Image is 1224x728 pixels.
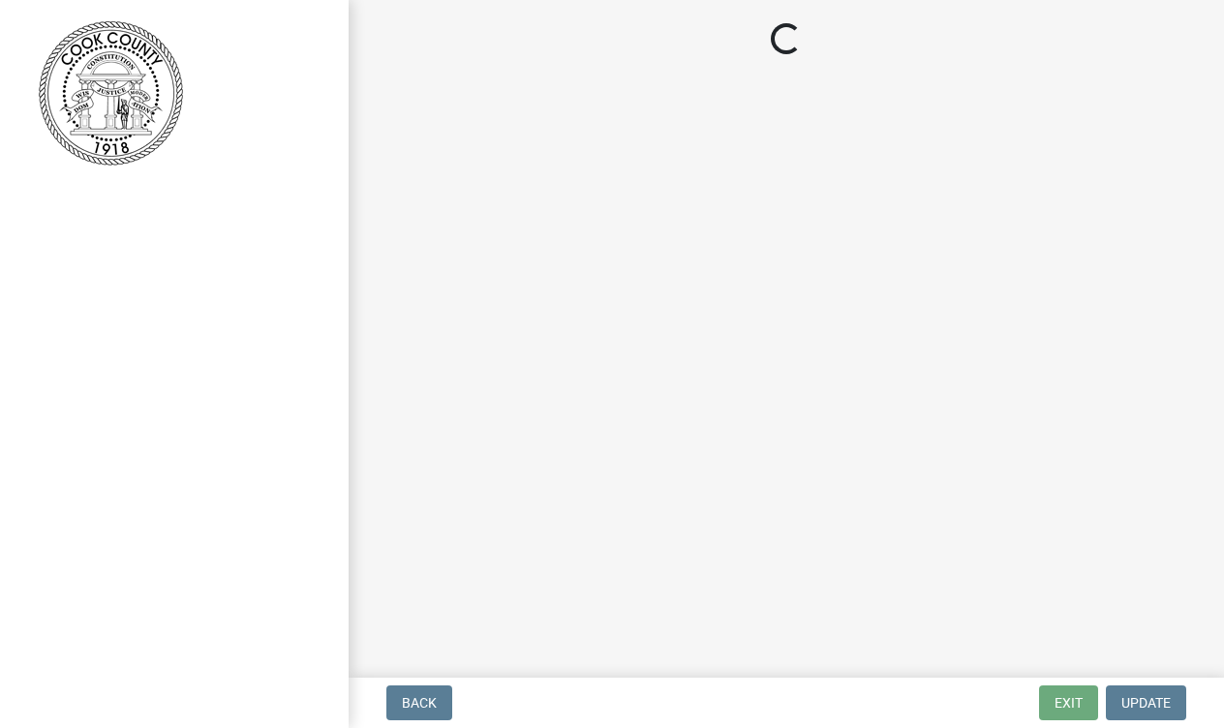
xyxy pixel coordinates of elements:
span: Back [402,695,437,711]
span: Update [1121,695,1171,711]
img: Cook County, Georgia [39,20,183,166]
button: Update [1106,685,1186,720]
button: Exit [1039,685,1098,720]
button: Back [386,685,452,720]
